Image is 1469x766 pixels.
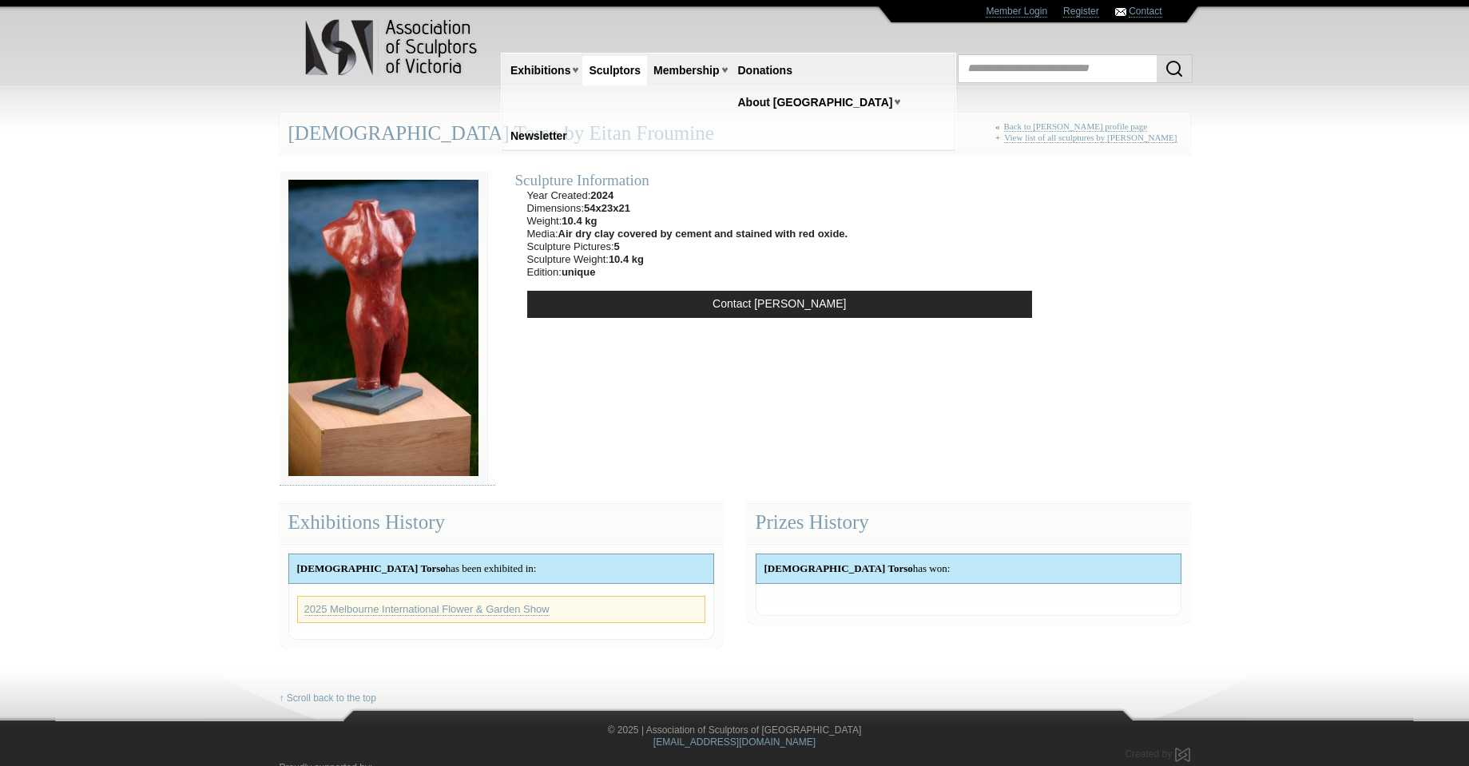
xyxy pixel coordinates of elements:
div: « + [995,121,1181,149]
a: Exhibitions [504,56,577,85]
li: Year Created: [527,189,848,202]
a: [EMAIL_ADDRESS][DOMAIN_NAME] [653,736,816,748]
div: Prizes History [747,502,1190,544]
li: Edition: [527,266,848,279]
strong: [DEMOGRAPHIC_DATA] Torso [297,562,446,574]
li: Dimensions: [527,202,848,215]
li: Weight: [527,215,848,228]
a: 2025 Melbourne International Flower & Garden Show [304,603,550,616]
strong: 10.4 kg [609,253,644,265]
a: Contact [1129,6,1161,18]
li: Media: [527,228,848,240]
span: Created by [1125,748,1172,760]
a: Sculptors [582,56,647,85]
strong: unique [562,266,596,278]
strong: 2024 [590,189,613,201]
div: has won: [756,554,1181,583]
a: Donations [732,56,799,85]
a: Member Login [986,6,1047,18]
div: © 2025 | Association of Sculptors of [GEOGRAPHIC_DATA] [268,724,1202,748]
div: [DEMOGRAPHIC_DATA] Torso by Eitan Froumine [280,113,1190,155]
li: Sculpture Pictures: [527,240,848,253]
img: Created by Marby [1175,748,1190,761]
a: Membership [647,56,725,85]
a: Register [1063,6,1099,18]
strong: 5 [614,240,620,252]
a: View list of all sculptures by [PERSON_NAME] [1004,133,1177,143]
img: Search [1165,59,1184,78]
strong: 54x23x21 [584,202,630,214]
a: Contact [PERSON_NAME] [527,291,1032,318]
strong: [DEMOGRAPHIC_DATA] Torso [764,562,913,574]
strong: 10.4 kg [562,215,597,227]
a: ↑ Scroll back to the top [280,693,376,704]
div: Exhibitions History [280,502,723,544]
img: Contact ASV [1115,8,1126,16]
a: Back to [PERSON_NAME] profile page [1004,121,1148,132]
li: Sculpture Weight: [527,253,848,266]
a: Created by [1125,748,1189,760]
div: has been exhibited in: [289,554,713,583]
strong: Air dry clay covered by cement and stained with red oxide. [558,228,848,240]
img: logo.png [304,16,480,79]
div: Sculpture Information [515,171,1044,189]
a: Newsletter [504,121,574,151]
img: 015-2__medium.jpg [280,171,487,485]
a: About [GEOGRAPHIC_DATA] [732,88,899,117]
